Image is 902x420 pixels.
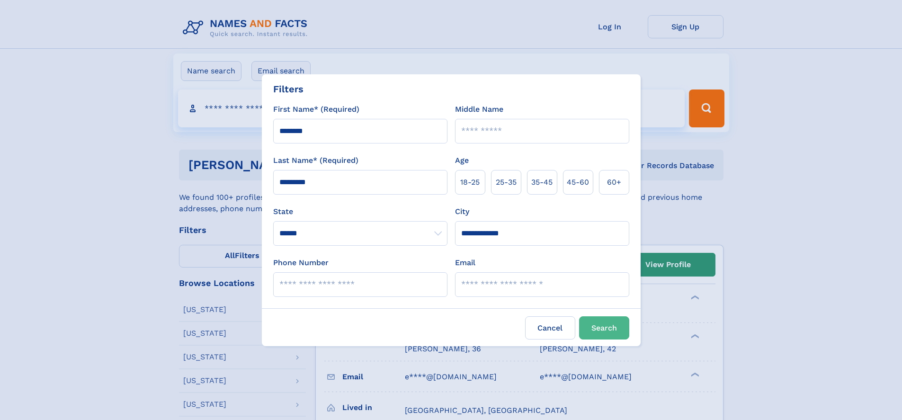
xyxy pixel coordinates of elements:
[567,177,589,188] span: 45‑60
[579,316,629,340] button: Search
[525,316,575,340] label: Cancel
[273,257,329,268] label: Phone Number
[455,257,475,268] label: Email
[273,206,447,217] label: State
[455,155,469,166] label: Age
[273,155,358,166] label: Last Name* (Required)
[531,177,553,188] span: 35‑45
[460,177,480,188] span: 18‑25
[273,104,359,115] label: First Name* (Required)
[455,104,503,115] label: Middle Name
[607,177,621,188] span: 60+
[273,82,304,96] div: Filters
[496,177,517,188] span: 25‑35
[455,206,469,217] label: City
